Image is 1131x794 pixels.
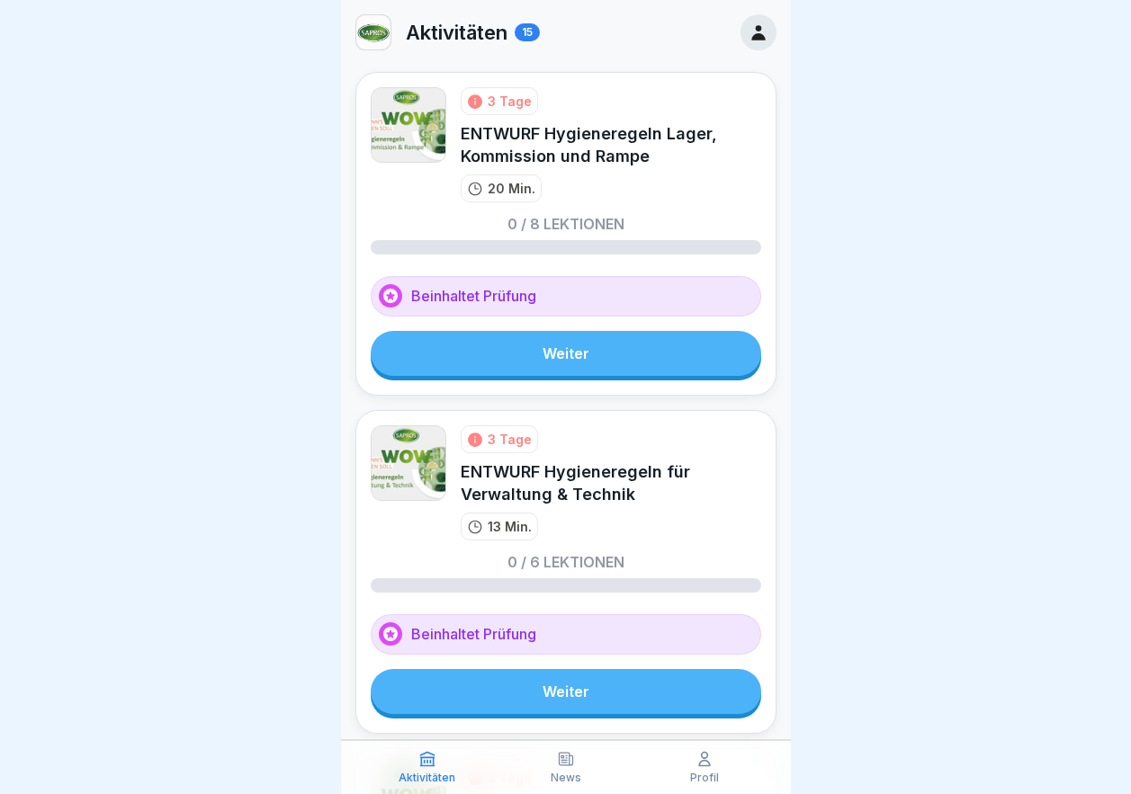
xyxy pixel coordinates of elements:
div: Beinhaltet Prüfung [371,276,761,317]
p: Aktivitäten [406,21,507,44]
p: News [551,772,581,784]
img: wagh1yur5rvun2g7ssqmx67c.png [371,87,446,163]
div: ENTWURF Hygieneregeln für Verwaltung & Technik [461,460,761,505]
p: Profil [690,772,719,784]
div: 3 Tage [488,430,532,449]
p: 0 / 6 Lektionen [507,555,624,569]
div: ENTWURF Hygieneregeln Lager, Kommission und Rampe [461,122,761,167]
p: Aktivitäten [399,772,455,784]
img: qyq0a2416wu59rzz6gvkqk6n.png [371,425,446,501]
p: 20 Min. [488,179,535,198]
a: Weiter [371,669,761,714]
img: kf7i1i887rzam0di2wc6oekd.png [356,15,390,49]
p: 13 Min. [488,517,532,536]
div: Beinhaltet Prüfung [371,614,761,655]
div: 3 Tage [488,92,532,111]
div: 15 [515,23,540,41]
a: Weiter [371,331,761,376]
p: 0 / 8 Lektionen [507,217,624,231]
